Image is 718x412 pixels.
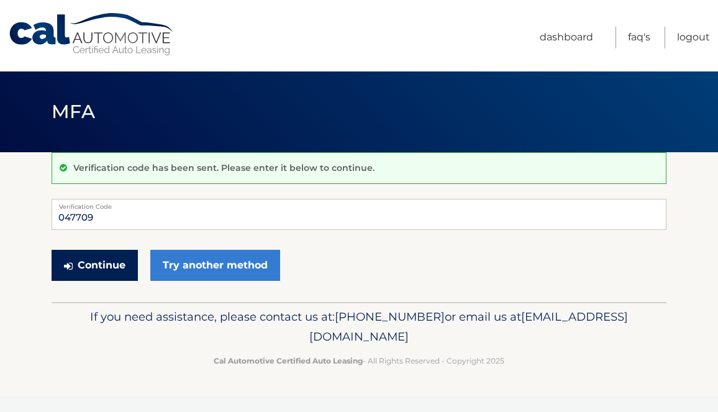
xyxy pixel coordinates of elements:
[52,199,666,230] input: Verification Code
[73,162,375,173] p: Verification code has been sent. Please enter it below to continue.
[52,100,95,123] span: MFA
[540,27,593,48] a: Dashboard
[309,309,628,344] span: [EMAIL_ADDRESS][DOMAIN_NAME]
[150,250,280,281] a: Try another method
[8,12,176,57] a: Cal Automotive
[214,356,363,365] strong: Cal Automotive Certified Auto Leasing
[52,199,666,209] label: Verification Code
[677,27,710,48] a: Logout
[60,354,658,367] p: - All Rights Reserved - Copyright 2025
[60,307,658,347] p: If you need assistance, please contact us at: or email us at
[628,27,650,48] a: FAQ's
[335,309,445,324] span: [PHONE_NUMBER]
[52,250,138,281] button: Continue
